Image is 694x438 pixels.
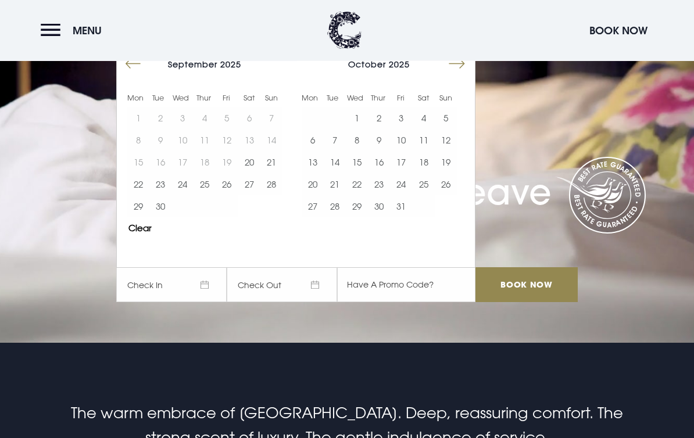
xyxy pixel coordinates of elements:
td: Choose Wednesday, October 22, 2025 as your start date. [346,174,368,196]
button: 11 [413,130,435,152]
button: 18 [413,152,435,174]
button: 24 [390,174,412,196]
button: 3 [390,107,412,130]
td: Choose Friday, October 17, 2025 as your start date. [390,152,412,174]
button: 20 [238,152,260,174]
button: 23 [368,174,390,196]
button: 19 [435,152,457,174]
button: 20 [302,174,324,196]
td: Choose Saturday, September 27, 2025 as your start date. [238,174,260,196]
button: 9 [368,130,390,152]
button: 28 [260,174,282,196]
input: Have A Promo Code? [337,268,475,303]
button: 17 [390,152,412,174]
td: Choose Saturday, October 4, 2025 as your start date. [413,107,435,130]
td: Choose Monday, October 6, 2025 as your start date. [302,130,324,152]
td: Choose Thursday, October 30, 2025 as your start date. [368,196,390,218]
button: 27 [302,196,324,218]
button: 22 [346,174,368,196]
td: Choose Saturday, October 11, 2025 as your start date. [413,130,435,152]
td: Choose Tuesday, October 7, 2025 as your start date. [324,130,346,152]
button: 13 [302,152,324,174]
span: October [348,60,386,70]
button: 7 [324,130,346,152]
button: 31 [390,196,412,218]
span: Check In [116,268,227,303]
td: Choose Sunday, October 12, 2025 as your start date. [435,130,457,152]
td: Choose Monday, September 22, 2025 as your start date. [127,174,149,196]
span: 2025 [220,60,241,70]
button: 25 [413,174,435,196]
td: Choose Thursday, October 9, 2025 as your start date. [368,130,390,152]
td: Choose Sunday, September 21, 2025 as your start date. [260,152,282,174]
td: Choose Thursday, October 23, 2025 as your start date. [368,174,390,196]
td: Choose Saturday, September 20, 2025 as your start date. [238,152,260,174]
img: Clandeboye Lodge [327,12,362,49]
button: 6 [302,130,324,152]
td: Choose Tuesday, October 21, 2025 as your start date. [324,174,346,196]
input: Book Now [475,268,578,303]
td: Choose Monday, October 27, 2025 as your start date. [302,196,324,218]
td: Choose Wednesday, October 29, 2025 as your start date. [346,196,368,218]
span: Check Out [227,268,337,303]
button: 21 [260,152,282,174]
button: 5 [435,107,457,130]
button: 24 [171,174,194,196]
td: Choose Saturday, October 18, 2025 as your start date. [413,152,435,174]
button: 1 [346,107,368,130]
td: Choose Thursday, October 16, 2025 as your start date. [368,152,390,174]
td: Choose Wednesday, September 24, 2025 as your start date. [171,174,194,196]
td: Choose Tuesday, September 23, 2025 as your start date. [149,174,171,196]
td: Choose Sunday, October 26, 2025 as your start date. [435,174,457,196]
button: 16 [368,152,390,174]
button: 8 [346,130,368,152]
button: 23 [149,174,171,196]
button: Move forward to switch to the next month. [446,53,468,76]
td: Choose Wednesday, October 8, 2025 as your start date. [346,130,368,152]
td: Choose Friday, October 10, 2025 as your start date. [390,130,412,152]
button: 22 [127,174,149,196]
span: September [168,60,217,70]
td: Choose Saturday, October 25, 2025 as your start date. [413,174,435,196]
td: Choose Tuesday, October 28, 2025 as your start date. [324,196,346,218]
button: 28 [324,196,346,218]
button: 27 [238,174,260,196]
button: Book Now [584,18,653,43]
button: 26 [435,174,457,196]
button: 30 [368,196,390,218]
td: Choose Sunday, October 19, 2025 as your start date. [435,152,457,174]
td: Choose Friday, October 31, 2025 as your start date. [390,196,412,218]
button: 29 [127,196,149,218]
button: 4 [413,107,435,130]
span: 2025 [389,60,410,70]
button: 2 [368,107,390,130]
button: 30 [149,196,171,218]
button: 29 [346,196,368,218]
button: 25 [194,174,216,196]
button: Menu [41,18,108,43]
td: Choose Monday, October 20, 2025 as your start date. [302,174,324,196]
td: Choose Tuesday, October 14, 2025 as your start date. [324,152,346,174]
td: Choose Thursday, October 2, 2025 as your start date. [368,107,390,130]
button: 21 [324,174,346,196]
button: 26 [216,174,238,196]
button: Clear [128,224,152,233]
button: 12 [435,130,457,152]
button: 14 [324,152,346,174]
td: Choose Wednesday, October 15, 2025 as your start date. [346,152,368,174]
td: Choose Monday, September 29, 2025 as your start date. [127,196,149,218]
td: Choose Wednesday, October 1, 2025 as your start date. [346,107,368,130]
td: Choose Sunday, September 28, 2025 as your start date. [260,174,282,196]
td: Choose Monday, October 13, 2025 as your start date. [302,152,324,174]
button: 15 [346,152,368,174]
span: Menu [73,24,102,37]
button: Move backward to switch to the previous month. [122,53,144,76]
td: Choose Friday, October 24, 2025 as your start date. [390,174,412,196]
td: Choose Thursday, September 25, 2025 as your start date. [194,174,216,196]
td: Choose Friday, October 3, 2025 as your start date. [390,107,412,130]
td: Choose Tuesday, September 30, 2025 as your start date. [149,196,171,218]
td: Choose Friday, September 26, 2025 as your start date. [216,174,238,196]
button: 10 [390,130,412,152]
td: Choose Sunday, October 5, 2025 as your start date. [435,107,457,130]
